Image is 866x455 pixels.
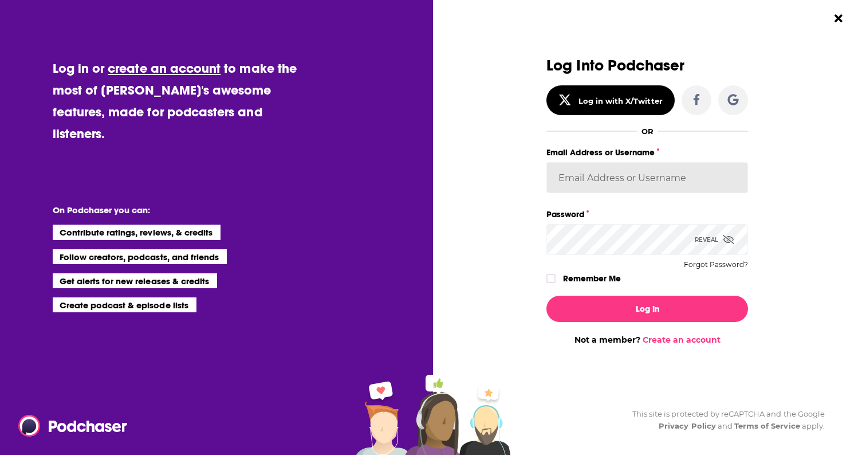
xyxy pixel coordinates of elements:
[659,421,716,430] a: Privacy Policy
[53,297,196,312] li: Create podcast & episode lists
[578,96,663,105] div: Log in with X/Twitter
[53,225,221,240] li: Contribute ratings, reviews, & credits
[734,421,800,430] a: Terms of Service
[695,224,734,255] div: Reveal
[546,57,748,74] h3: Log Into Podchaser
[546,162,748,193] input: Email Address or Username
[643,335,721,345] a: Create an account
[18,415,119,437] a: Podchaser - Follow, Share and Rate Podcasts
[684,261,748,269] button: Forgot Password?
[53,273,217,288] li: Get alerts for new releases & credits
[623,408,825,432] div: This site is protected by reCAPTCHA and the Google and apply.
[546,207,748,222] label: Password
[546,85,675,115] button: Log in with X/Twitter
[18,415,128,437] img: Podchaser - Follow, Share and Rate Podcasts
[108,60,221,76] a: create an account
[53,249,227,264] li: Follow creators, podcasts, and friends
[546,145,748,160] label: Email Address or Username
[641,127,654,136] div: OR
[546,335,748,345] div: Not a member?
[828,7,849,29] button: Close Button
[53,205,282,215] li: On Podchaser you can:
[563,271,621,286] label: Remember Me
[546,296,748,322] button: Log In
